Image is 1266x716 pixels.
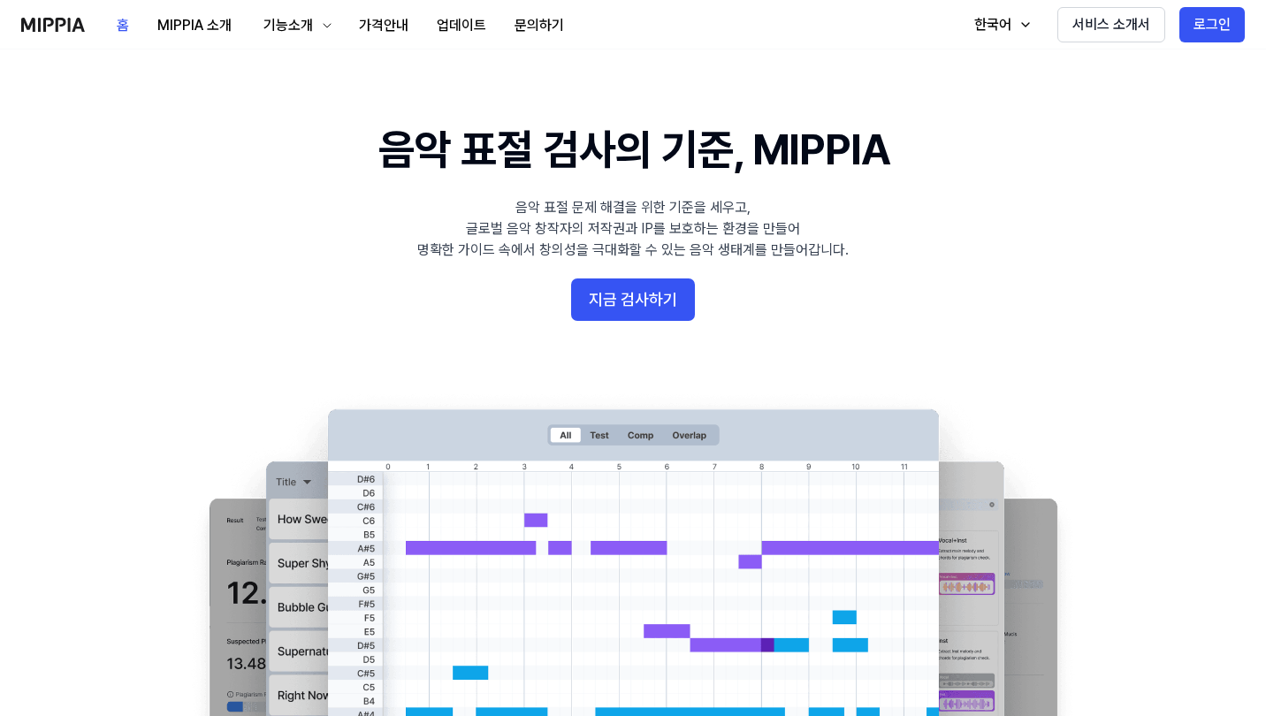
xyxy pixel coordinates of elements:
a: 업데이트 [423,1,500,50]
img: logo [21,18,85,32]
div: 한국어 [971,14,1015,35]
button: 서비스 소개서 [1057,7,1165,42]
div: 기능소개 [260,15,316,36]
div: 음악 표절 문제 해결을 위한 기준을 세우고, 글로벌 음악 창작자의 저작권과 IP를 보호하는 환경을 만들어 명확한 가이드 속에서 창의성을 극대화할 수 있는 음악 생태계를 만들어... [417,197,849,261]
button: 지금 검사하기 [571,278,695,321]
button: 업데이트 [423,8,500,43]
button: 로그인 [1179,7,1245,42]
button: 홈 [103,8,143,43]
button: 기능소개 [246,8,345,43]
button: MIPPIA 소개 [143,8,246,43]
h1: 음악 표절 검사의 기준, MIPPIA [378,120,888,179]
button: 가격안내 [345,8,423,43]
button: 한국어 [957,7,1043,42]
button: 문의하기 [500,8,578,43]
a: 홈 [103,1,143,50]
